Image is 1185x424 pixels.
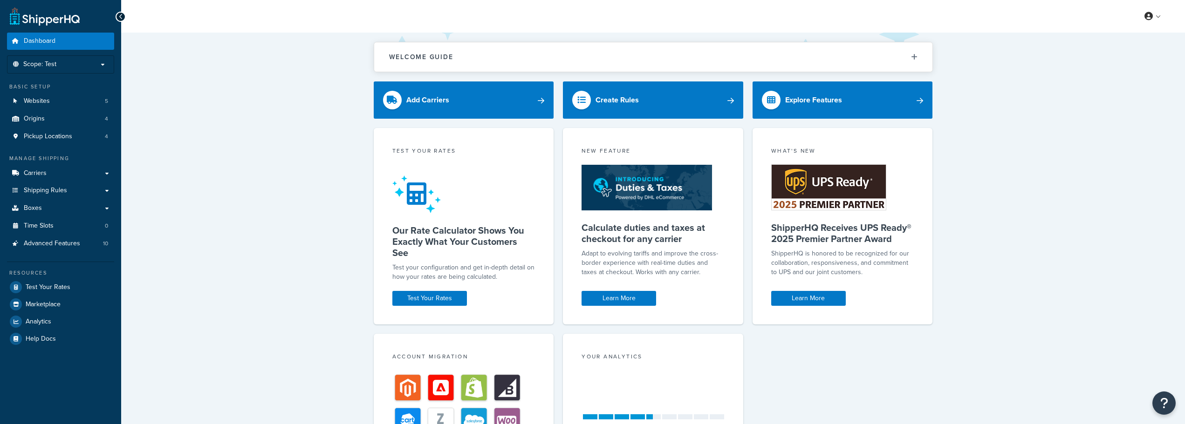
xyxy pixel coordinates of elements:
span: Analytics [26,318,51,326]
a: Test Your Rates [7,279,114,296]
a: Pickup Locations4 [7,128,114,145]
a: Test Your Rates [392,291,467,306]
a: Websites5 [7,93,114,110]
div: What's New [771,147,914,157]
a: Shipping Rules [7,182,114,199]
div: Test your configuration and get in-depth detail on how your rates are being calculated. [392,263,535,282]
span: 0 [105,222,108,230]
span: Dashboard [24,37,55,45]
span: Websites [24,97,50,105]
span: 10 [103,240,108,248]
li: Origins [7,110,114,128]
span: Pickup Locations [24,133,72,141]
div: Resources [7,269,114,277]
p: ShipperHQ is honored to be recognized for our collaboration, responsiveness, and commitment to UP... [771,249,914,277]
span: Scope: Test [23,61,56,68]
span: Carriers [24,169,47,177]
h5: Our Rate Calculator Shows You Exactly What Your Customers See [392,225,535,258]
span: 5 [105,97,108,105]
a: Learn More [771,291,846,306]
h2: Welcome Guide [389,54,453,61]
span: 4 [105,133,108,141]
a: Origins4 [7,110,114,128]
a: Carriers [7,165,114,182]
span: 4 [105,115,108,123]
a: Explore Features [753,81,933,119]
span: Time Slots [24,222,54,230]
a: Analytics [7,313,114,330]
h5: Calculate duties and taxes at checkout for any carrier [582,222,725,244]
div: Add Carriers [406,94,449,107]
a: Add Carriers [374,81,554,119]
span: Origins [24,115,45,123]
li: Advanced Features [7,235,114,252]
span: Help Docs [26,335,56,343]
li: Pickup Locations [7,128,114,145]
a: Marketplace [7,296,114,313]
button: Welcome Guide [374,42,932,72]
span: Marketplace [26,301,61,309]
div: Test your rates [392,147,535,157]
a: Learn More [582,291,656,306]
li: Time Slots [7,217,114,235]
span: Test Your Rates [26,283,70,291]
a: Create Rules [563,81,743,119]
a: Dashboard [7,33,114,50]
div: Explore Features [785,94,842,107]
a: Advanced Features10 [7,235,114,252]
div: New Feature [582,147,725,157]
div: Create Rules [596,94,639,107]
div: Your Analytics [582,352,725,363]
div: Basic Setup [7,83,114,91]
div: Account Migration [392,352,535,363]
button: Open Resource Center [1152,391,1176,415]
a: Time Slots0 [7,217,114,235]
span: Shipping Rules [24,187,67,195]
a: Help Docs [7,330,114,347]
p: Adapt to evolving tariffs and improve the cross-border experience with real-time duties and taxes... [582,249,725,277]
span: Advanced Features [24,240,80,248]
li: Websites [7,93,114,110]
a: Boxes [7,200,114,217]
div: Manage Shipping [7,155,114,162]
h5: ShipperHQ Receives UPS Ready® 2025 Premier Partner Award [771,222,914,244]
span: Boxes [24,204,42,212]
